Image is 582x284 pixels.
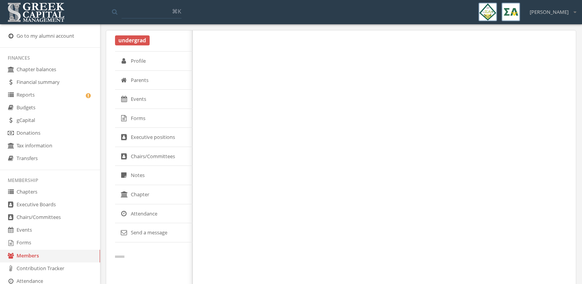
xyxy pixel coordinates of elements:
[115,71,193,90] a: Parents
[115,185,193,204] a: Chapter
[115,204,193,224] a: Attendance
[525,3,576,16] div: [PERSON_NAME]
[115,109,193,128] a: Forms
[115,52,193,71] a: Profile
[530,8,569,16] span: [PERSON_NAME]
[115,223,193,242] a: Send a message
[115,147,193,166] a: Chairs/Committees
[115,166,193,185] a: Notes
[115,35,150,45] span: undergrad
[172,7,181,15] span: ⌘K
[115,255,124,258] span: ---
[115,128,193,147] a: Executive positions
[115,90,193,109] a: Events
